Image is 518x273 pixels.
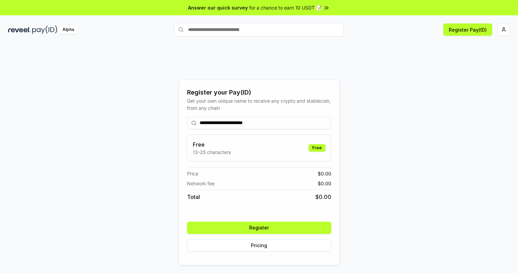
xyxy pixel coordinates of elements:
[187,239,331,252] button: Pricing
[8,25,31,34] img: reveel_dark
[187,88,331,97] div: Register your Pay(ID)
[187,97,331,112] div: Get your own unique name to receive any crypto and stablecoin, from any chain
[315,193,331,201] span: $ 0.00
[193,140,231,149] h3: Free
[59,25,78,34] div: Alpha
[187,170,198,177] span: Price
[187,193,200,201] span: Total
[32,25,57,34] img: pay_id
[443,23,492,36] button: Register Pay(ID)
[318,180,331,187] span: $ 0.00
[249,4,322,11] span: for a chance to earn 10 USDT 📝
[187,180,215,187] span: Network fee
[187,222,331,234] button: Register
[188,4,248,11] span: Answer our quick survey
[318,170,331,177] span: $ 0.00
[193,149,231,156] p: 13-25 characters
[309,144,326,152] div: Free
